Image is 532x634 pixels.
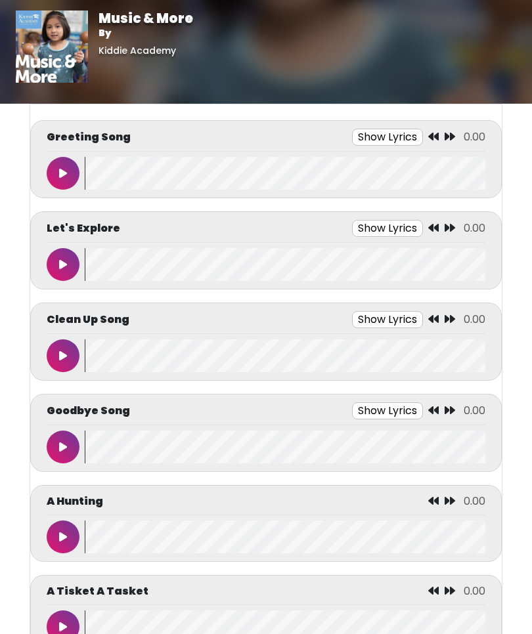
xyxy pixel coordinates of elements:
span: 0.00 [464,312,485,327]
button: Show Lyrics [352,402,423,419]
button: Show Lyrics [352,220,423,237]
p: Let's Explore [47,221,120,236]
p: Greeting Song [47,129,131,145]
h6: Kiddie Academy [99,45,193,56]
span: 0.00 [464,221,485,236]
p: Clean Up Song [47,312,129,328]
span: 0.00 [464,494,485,509]
span: 0.00 [464,403,485,418]
button: Show Lyrics [352,311,423,328]
p: By [99,26,193,40]
p: A Hunting [47,494,103,509]
h1: Music & More [99,11,193,26]
button: Show Lyrics [352,129,423,146]
img: 01vrkzCYTteBT1eqlInO [16,11,88,83]
span: 0.00 [464,583,485,599]
span: 0.00 [464,129,485,144]
p: A Tisket A Tasket [47,583,148,599]
p: Goodbye Song [47,403,130,419]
